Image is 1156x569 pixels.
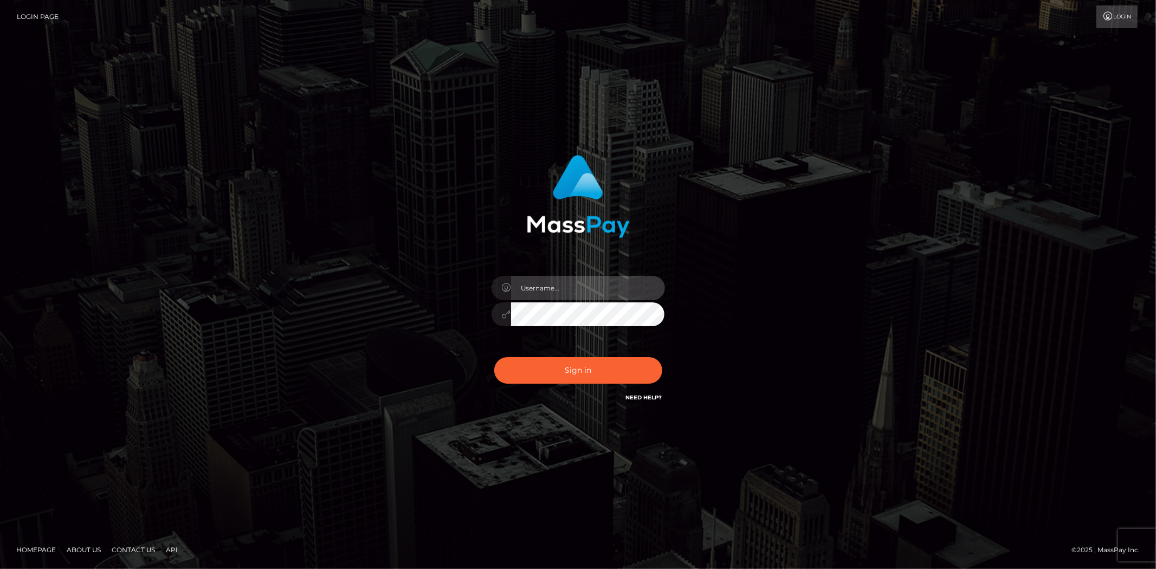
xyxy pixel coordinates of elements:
[527,155,630,238] img: MassPay Login
[626,394,662,401] a: Need Help?
[1071,544,1148,556] div: © 2025 , MassPay Inc.
[1096,5,1138,28] a: Login
[12,541,60,558] a: Homepage
[107,541,159,558] a: Contact Us
[494,357,662,384] button: Sign in
[162,541,182,558] a: API
[62,541,105,558] a: About Us
[511,276,665,300] input: Username...
[17,5,59,28] a: Login Page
